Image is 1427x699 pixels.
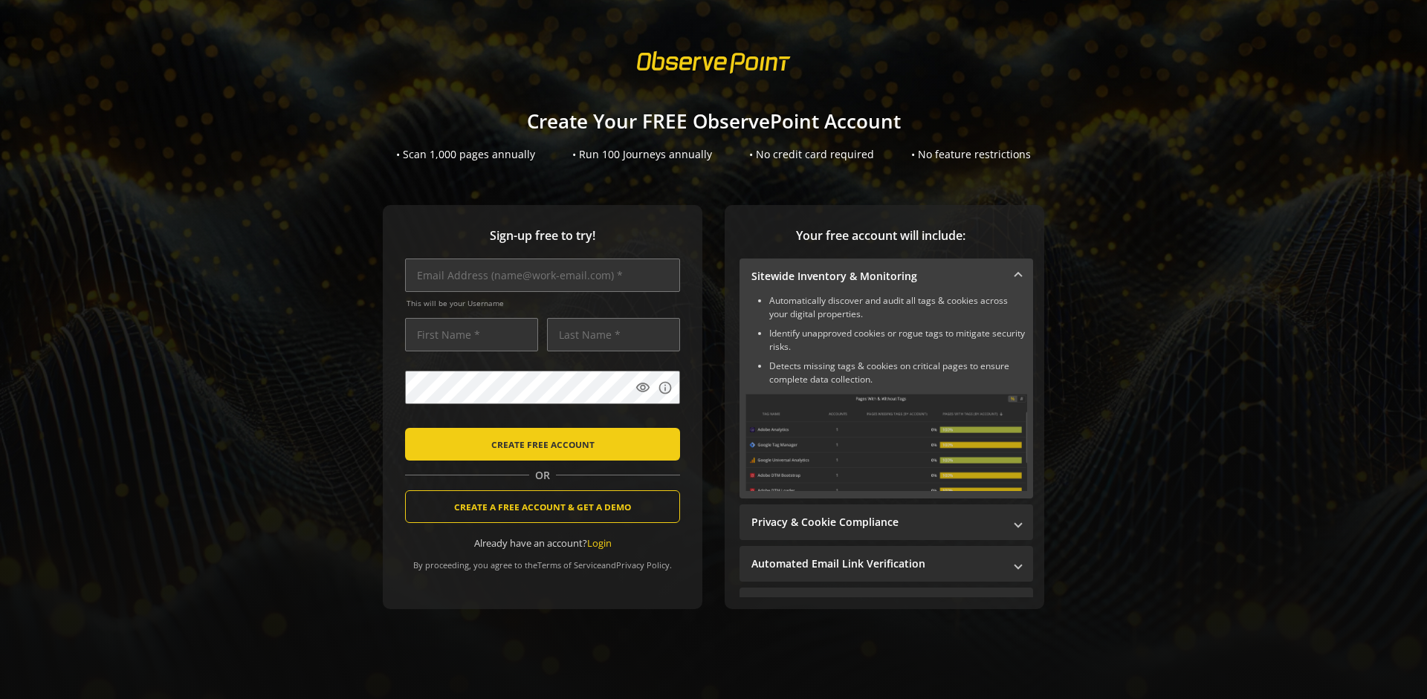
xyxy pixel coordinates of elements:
[769,294,1027,321] li: Automatically discover and audit all tags & cookies across your digital properties.
[616,559,670,570] a: Privacy Policy
[751,556,1003,571] mat-panel-title: Automated Email Link Verification
[405,318,538,351] input: First Name *
[405,536,680,550] div: Already have an account?
[769,327,1027,354] li: Identify unapproved cookies or rogue tags to mitigate security risks.
[405,227,680,244] span: Sign-up free to try!
[547,318,680,351] input: Last Name *
[529,468,556,483] span: OR
[740,588,1033,623] mat-expansion-panel-header: Performance Monitoring with Web Vitals
[740,546,1033,582] mat-expansion-panel-header: Automated Email Link Verification
[587,536,612,550] a: Login
[407,298,680,308] span: This will be your Username
[751,515,1003,530] mat-panel-title: Privacy & Cookie Compliance
[454,493,631,520] span: CREATE A FREE ACCOUNT & GET A DEMO
[572,147,712,162] div: • Run 100 Journeys annually
[751,269,1003,284] mat-panel-title: Sitewide Inventory & Monitoring
[740,259,1033,294] mat-expansion-panel-header: Sitewide Inventory & Monitoring
[405,259,680,292] input: Email Address (name@work-email.com) *
[537,559,601,570] a: Terms of Service
[491,431,595,458] span: CREATE FREE ACCOUNT
[749,147,874,162] div: • No credit card required
[396,147,535,162] div: • Scan 1,000 pages annually
[658,380,673,395] mat-icon: info
[745,394,1027,491] img: Sitewide Inventory & Monitoring
[405,490,680,523] button: CREATE A FREE ACCOUNT & GET A DEMO
[405,428,680,461] button: CREATE FREE ACCOUNT
[740,227,1022,244] span: Your free account will include:
[740,294,1033,498] div: Sitewide Inventory & Monitoring
[740,504,1033,540] mat-expansion-panel-header: Privacy & Cookie Compliance
[635,380,650,395] mat-icon: visibility
[911,147,1031,162] div: • No feature restrictions
[769,360,1027,386] li: Detects missing tags & cookies on critical pages to ensure complete data collection.
[405,550,680,570] div: By proceeding, you agree to the and .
